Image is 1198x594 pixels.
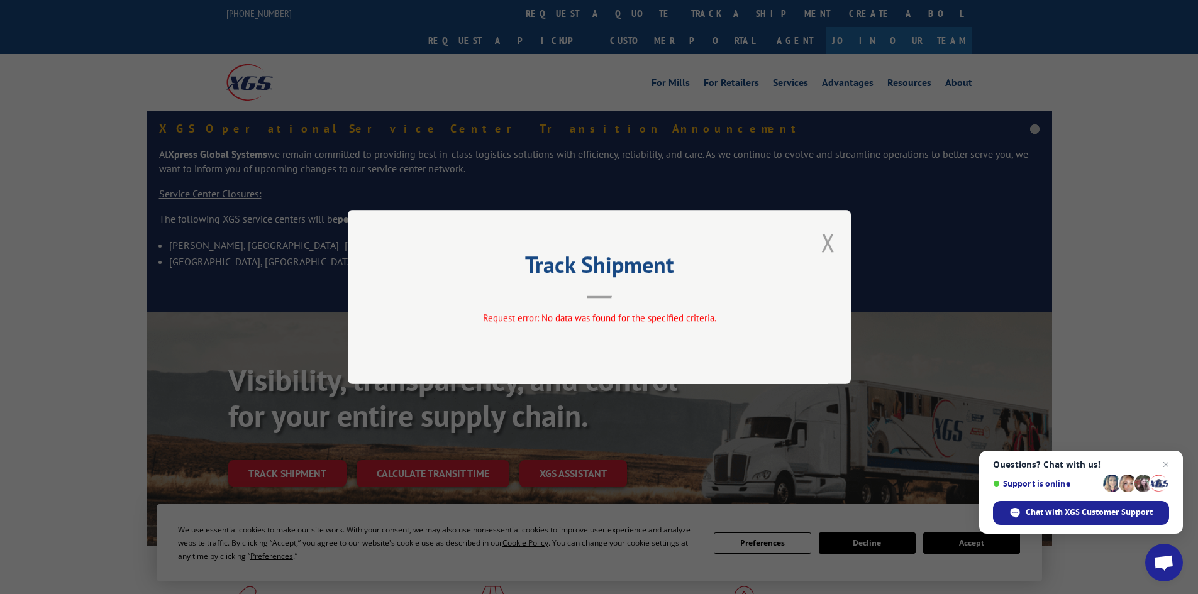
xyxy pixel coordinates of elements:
span: Chat with XGS Customer Support [993,501,1169,525]
span: Request error: No data was found for the specified criteria. [482,312,716,324]
button: Close modal [821,226,835,259]
span: Questions? Chat with us! [993,459,1169,470]
span: Chat with XGS Customer Support [1026,507,1153,518]
h2: Track Shipment [411,256,788,280]
a: Open chat [1145,544,1183,581]
span: Support is online [993,479,1099,488]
